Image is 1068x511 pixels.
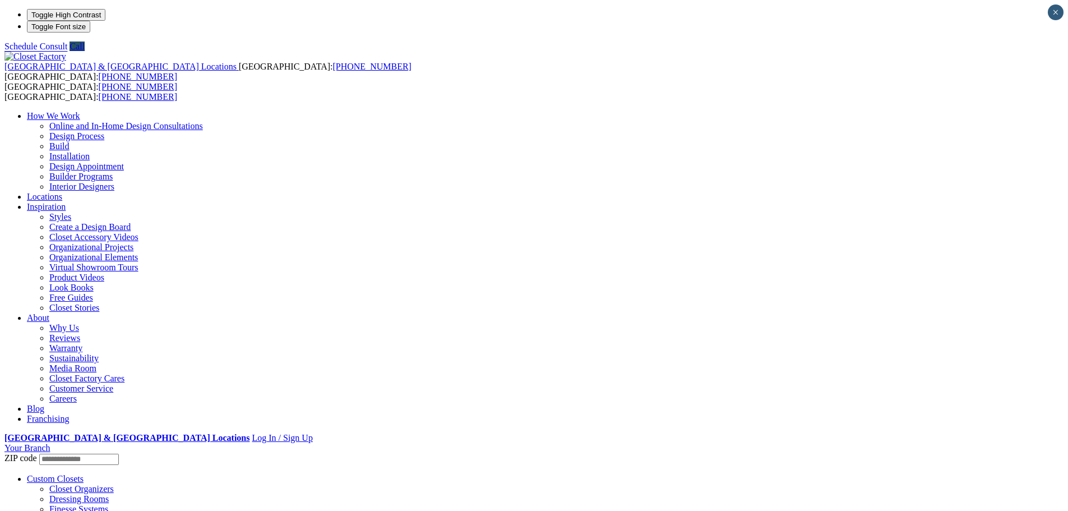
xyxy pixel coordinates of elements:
button: Toggle Font size [27,21,90,33]
a: Call [70,42,85,51]
a: Builder Programs [49,172,113,181]
a: Installation [49,151,90,161]
a: Log In / Sign Up [252,433,312,443]
a: Virtual Showroom Tours [49,263,138,272]
span: [GEOGRAPHIC_DATA] & [GEOGRAPHIC_DATA] Locations [4,62,237,71]
a: Closet Organizers [49,484,114,494]
span: ZIP code [4,453,37,463]
a: [GEOGRAPHIC_DATA] & [GEOGRAPHIC_DATA] Locations [4,433,249,443]
a: About [27,313,49,323]
a: How We Work [27,111,80,121]
a: Organizational Projects [49,242,133,252]
a: Why Us [49,323,79,333]
a: Styles [49,212,71,222]
img: Closet Factory [4,52,66,62]
a: Design Appointment [49,162,124,171]
a: Warranty [49,343,82,353]
a: Look Books [49,283,94,292]
a: Build [49,141,70,151]
a: Customer Service [49,384,113,393]
a: [PHONE_NUMBER] [99,72,177,81]
a: Closet Factory Cares [49,374,124,383]
a: Your Branch [4,443,50,453]
a: [PHONE_NUMBER] [332,62,411,71]
a: Dressing Rooms [49,494,109,504]
a: Schedule Consult [4,42,67,51]
span: Toggle High Contrast [31,11,101,19]
a: Design Process [49,131,104,141]
a: Reviews [49,333,80,343]
a: Organizational Elements [49,252,138,262]
a: Custom Closets [27,474,84,484]
a: [PHONE_NUMBER] [99,82,177,91]
button: Toggle High Contrast [27,9,105,21]
span: Toggle Font size [31,22,86,31]
span: [GEOGRAPHIC_DATA]: [GEOGRAPHIC_DATA]: [4,82,177,102]
a: Inspiration [27,202,66,211]
a: [GEOGRAPHIC_DATA] & [GEOGRAPHIC_DATA] Locations [4,62,239,71]
a: Closet Stories [49,303,99,312]
button: Close [1048,4,1064,20]
a: Closet Accessory Videos [49,232,138,242]
a: Blog [27,404,44,413]
a: Create a Design Board [49,222,131,232]
a: [PHONE_NUMBER] [99,92,177,102]
a: Sustainability [49,353,99,363]
a: Interior Designers [49,182,114,191]
a: Media Room [49,363,96,373]
input: Enter your Zip code [39,454,119,465]
span: [GEOGRAPHIC_DATA]: [GEOGRAPHIC_DATA]: [4,62,412,81]
a: Locations [27,192,62,201]
a: Careers [49,394,77,403]
a: Free Guides [49,293,93,302]
a: Online and In-Home Design Consultations [49,121,203,131]
a: Franchising [27,414,70,423]
a: Product Videos [49,273,104,282]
